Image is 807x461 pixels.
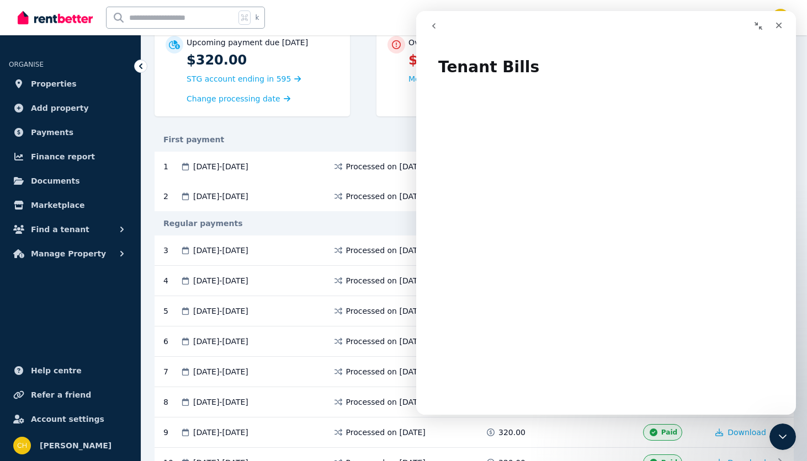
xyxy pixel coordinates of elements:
div: 4 [163,272,180,289]
span: Processed on [DATE] [346,161,426,172]
a: Payments [9,121,132,143]
span: [DATE] - [DATE] [193,336,248,347]
span: Marketplace [31,199,84,212]
span: STG account ending in 595 [187,74,291,83]
span: More information [408,74,475,83]
span: Account settings [31,412,104,426]
span: 320.00 [498,427,525,438]
iframe: Intercom live chat [416,11,796,415]
a: Properties [9,73,132,95]
span: Processed on [DATE] [346,336,426,347]
span: Paid [661,428,677,437]
div: Regular payments [155,218,794,229]
a: Help centre [9,360,132,382]
div: 6 [163,333,180,350]
span: Processed on [DATE] [346,191,426,202]
a: Account settings [9,408,132,430]
span: Properties [31,77,77,90]
span: Processed on [DATE] [346,245,426,256]
a: Finance report [9,146,132,168]
img: Christina Hutchinson [772,9,789,26]
div: 5 [163,303,180,319]
span: Processed on [DATE] [346,366,426,377]
span: [PERSON_NAME] [40,439,112,452]
span: Manage Property [31,247,106,260]
span: [DATE] - [DATE] [193,366,248,377]
span: k [255,13,259,22]
div: 9 [163,424,180,441]
a: Marketplace [9,194,132,216]
button: Find a tenant [9,218,132,240]
a: Change processing date [187,93,290,104]
p: Upcoming payment due [DATE] [187,37,308,48]
p: $320.00 [187,51,339,69]
span: Change processing date [187,93,280,104]
a: Add property [9,97,132,119]
span: Processed on [DATE] [346,427,426,438]
div: First payment [155,134,794,145]
span: Processed on [DATE] [346,396,426,408]
span: [DATE] - [DATE] [193,161,248,172]
span: Payments [31,126,73,139]
span: Documents [31,174,80,187]
button: Download [715,427,766,438]
span: ORGANISE [9,61,44,68]
span: [DATE] - [DATE] [193,396,248,408]
span: Processed on [DATE] [346,275,426,286]
span: [DATE] - [DATE] [193,245,248,256]
iframe: Intercom live chat [769,424,796,450]
a: Documents [9,170,132,192]
img: RentBetter [18,9,93,26]
span: Download [728,428,766,437]
span: Processed on [DATE] [346,305,426,317]
span: [DATE] - [DATE] [193,191,248,202]
img: Christina Hutchinson [13,437,31,454]
a: Refer a friend [9,384,132,406]
p: Overdue amount [408,37,474,48]
span: Finance report [31,150,95,163]
p: $640.00 [408,51,561,69]
div: 8 [163,394,180,410]
button: Manage Property [9,243,132,265]
span: Add property [31,101,89,115]
span: Help centre [31,364,82,377]
span: Find a tenant [31,223,89,236]
div: 1 [163,161,180,172]
span: Refer a friend [31,388,91,401]
div: 3 [163,242,180,259]
span: [DATE] - [DATE] [193,305,248,317]
span: [DATE] - [DATE] [193,427,248,438]
span: [DATE] - [DATE] [193,275,248,286]
div: 2 [163,191,180,202]
div: 7 [163,363,180,380]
